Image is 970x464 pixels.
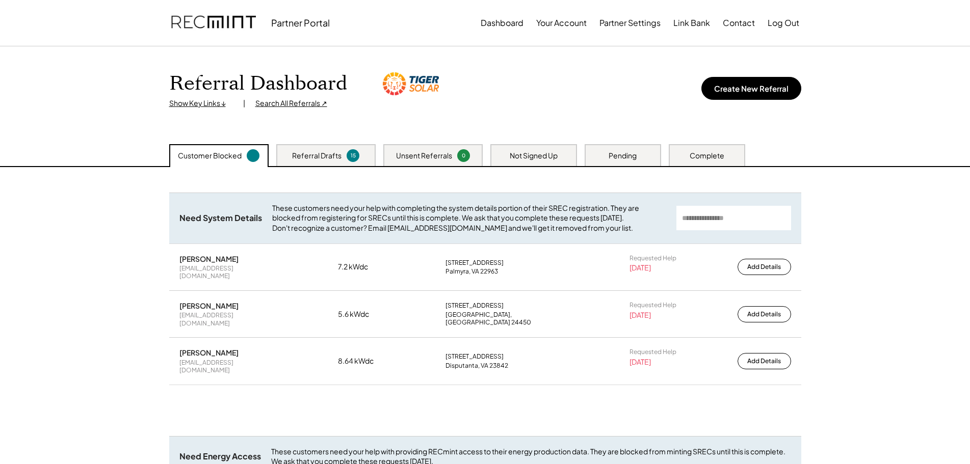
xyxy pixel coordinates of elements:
div: Show Key Links ↓ [169,98,233,108]
button: Create New Referral [701,77,801,100]
div: | [243,98,245,108]
div: 8.64 kWdc [338,356,389,366]
button: Add Details [738,306,791,322]
div: [DATE] [630,263,651,273]
div: Need System Details [179,213,262,224]
div: Palmyra, VA 22963 [445,267,498,276]
div: Referral Drafts [292,151,342,161]
button: Log Out [768,13,799,33]
button: Link Bank [673,13,710,33]
div: [EMAIL_ADDRESS][DOMAIN_NAME] [179,311,281,327]
button: Contact [723,13,755,33]
div: Disputanta, VA 23842 [445,362,508,370]
div: Search All Referrals ↗ [255,98,327,108]
div: [STREET_ADDRESS] [445,259,504,267]
div: Requested Help [630,301,676,309]
button: Add Details [738,259,791,275]
div: Not Signed Up [510,151,558,161]
div: [STREET_ADDRESS] [445,352,504,361]
button: Dashboard [481,13,523,33]
img: recmint-logotype%403x.png [171,6,256,40]
div: 15 [348,152,358,159]
div: [PERSON_NAME] [179,254,239,263]
div: Need Energy Access [179,451,261,462]
img: tiger-solar.png [383,72,439,95]
div: Unsent Referrals [396,151,452,161]
button: Partner Settings [599,13,661,33]
div: [DATE] [630,310,651,320]
div: Requested Help [630,348,676,356]
h1: Referral Dashboard [169,72,347,96]
div: These customers need your help with completing the system details portion of their SREC registrat... [272,203,666,233]
button: Your Account [536,13,587,33]
div: Customer Blocked [178,151,242,161]
div: 7.2 kWdc [338,262,389,272]
div: [GEOGRAPHIC_DATA], [GEOGRAPHIC_DATA] 24450 [445,311,573,326]
div: [PERSON_NAME] [179,301,239,310]
div: Complete [690,151,724,161]
div: Requested Help [630,254,676,262]
div: Pending [609,151,637,161]
button: Add Details [738,353,791,369]
div: 5.6 kWdc [338,309,389,319]
div: [EMAIL_ADDRESS][DOMAIN_NAME] [179,359,281,374]
div: 0 [459,152,468,159]
div: [DATE] [630,357,651,367]
div: [EMAIL_ADDRESS][DOMAIN_NAME] [179,264,281,280]
div: [PERSON_NAME] [179,348,239,357]
div: Partner Portal [271,17,330,29]
div: [STREET_ADDRESS] [445,302,504,310]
